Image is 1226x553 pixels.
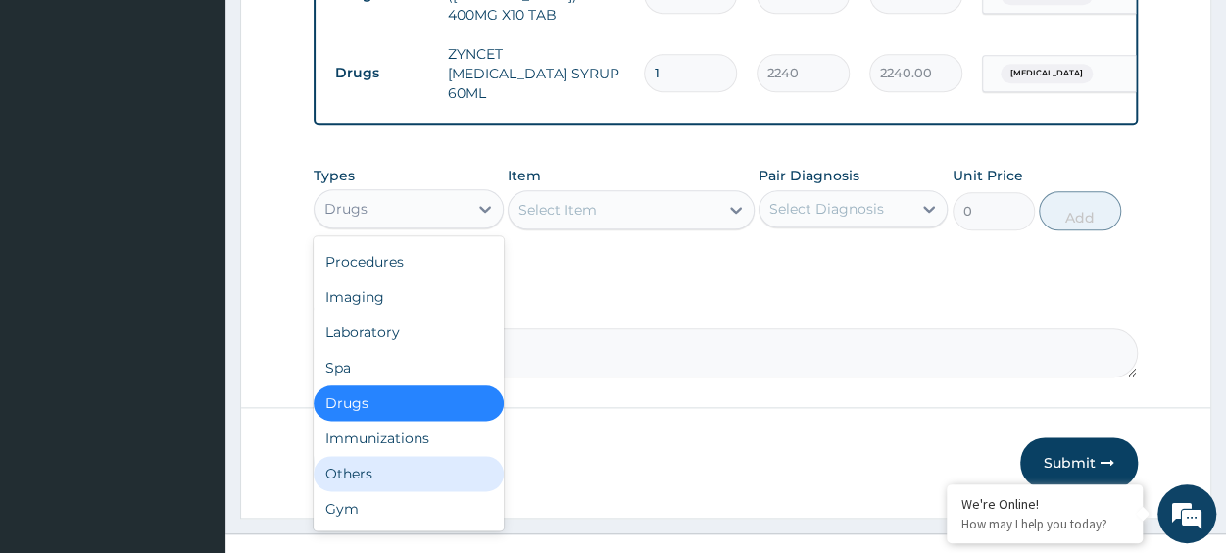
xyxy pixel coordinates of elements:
div: Drugs [314,385,503,421]
div: Others [314,456,503,491]
div: Laboratory [314,315,503,350]
textarea: Type your message and hit 'Enter' [10,355,373,424]
div: Immunizations [314,421,503,456]
label: Item [508,166,541,185]
span: [MEDICAL_DATA] [1001,64,1093,83]
div: Minimize live chat window [321,10,368,57]
div: Procedures [314,244,503,279]
img: d_794563401_company_1708531726252_794563401 [36,98,79,147]
label: Unit Price [953,166,1023,185]
div: Chat with us now [102,110,329,135]
div: Select Item [518,200,597,220]
p: How may I help you today? [961,516,1128,532]
div: Drugs [324,199,368,219]
div: Select Diagnosis [769,199,884,219]
button: Add [1039,191,1121,230]
div: Gym [314,491,503,527]
td: ZYNCET [MEDICAL_DATA] SYRUP 60ML [438,34,634,113]
span: We're online! [114,157,270,355]
button: Submit [1020,437,1138,488]
div: Spa [314,350,503,385]
div: We're Online! [961,495,1128,513]
label: Types [314,168,355,184]
div: Imaging [314,279,503,315]
label: Pair Diagnosis [759,166,859,185]
td: Drugs [325,55,438,91]
label: Comment [314,301,1138,318]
